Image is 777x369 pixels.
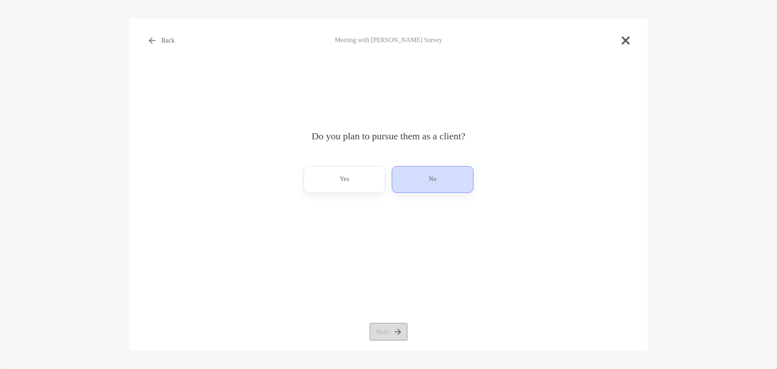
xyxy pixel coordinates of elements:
[142,36,635,44] h4: Meeting with [PERSON_NAME] Survey
[622,36,630,45] img: close modal
[142,32,181,49] button: Back
[340,173,349,186] p: Yes
[149,37,155,44] img: button icon
[429,173,437,186] p: No
[142,131,635,142] h4: Do you plan to pursue them as a client?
